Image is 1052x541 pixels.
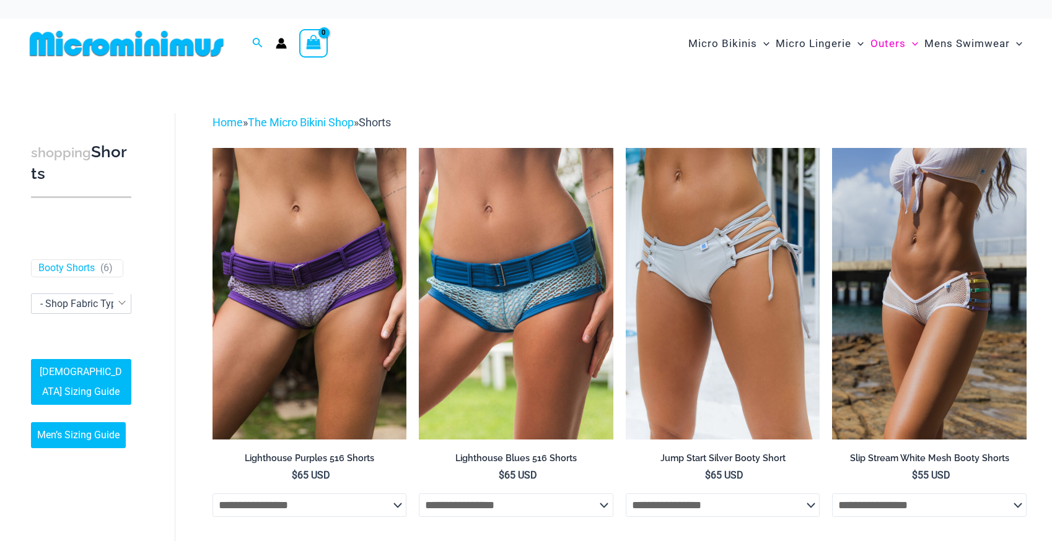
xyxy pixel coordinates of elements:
span: - Shop Fabric Type [31,293,131,314]
span: Outers [870,28,906,59]
a: Micro BikinisMenu ToggleMenu Toggle [685,25,773,63]
span: ( ) [100,262,113,275]
a: Slip Stream White Mesh Booty Shorts [832,452,1027,469]
h2: Slip Stream White Mesh Booty Shorts [832,452,1027,464]
span: $ [292,469,297,481]
h2: Jump Start Silver Booty Short [626,452,820,464]
a: Lighthouse Blues 516 Shorts [419,452,613,469]
a: View Shopping Cart, empty [299,29,328,58]
a: Jump Start Silver 5594 Shorts 01Jump Start Silver 5594 Shorts 02Jump Start Silver 5594 Shorts 02 [626,148,820,439]
span: Menu Toggle [906,28,918,59]
a: Home [213,116,243,129]
span: 6 [103,262,109,274]
a: Lighthouse Blues 516 Short 01Lighthouse Blues 516 Short 03Lighthouse Blues 516 Short 03 [419,148,613,439]
nav: Site Navigation [683,23,1027,64]
a: Micro LingerieMenu ToggleMenu Toggle [773,25,867,63]
span: Shorts [359,116,391,129]
span: Micro Lingerie [776,28,851,59]
a: OutersMenu ToggleMenu Toggle [867,25,921,63]
span: $ [499,469,504,481]
a: [DEMOGRAPHIC_DATA] Sizing Guide [31,359,131,405]
img: Lighthouse Purples 516 Short 01 [213,148,407,439]
a: Booty Shorts [38,262,95,275]
a: The Micro Bikini Shop [248,116,354,129]
span: » » [213,116,391,129]
h2: Lighthouse Purples 516 Shorts [213,452,407,464]
bdi: 65 USD [499,469,537,481]
span: Menu Toggle [1010,28,1022,59]
a: Slip Stream White Multi 5024 Shorts 08Slip Stream White Multi 5024 Shorts 10Slip Stream White Mul... [832,148,1027,439]
a: Mens SwimwearMenu ToggleMenu Toggle [921,25,1025,63]
a: Lighthouse Purples 516 Shorts [213,452,407,469]
span: Menu Toggle [757,28,769,59]
img: Jump Start Silver 5594 Shorts 01 [626,148,820,439]
bdi: 65 USD [292,469,330,481]
span: Menu Toggle [851,28,864,59]
h3: Shorts [31,142,131,184]
span: Mens Swimwear [924,28,1010,59]
img: MM SHOP LOGO FLAT [25,30,229,58]
img: Slip Stream White Multi 5024 Shorts 08 [832,148,1027,439]
a: Men’s Sizing Guide [31,422,126,448]
bdi: 65 USD [705,469,743,481]
span: Micro Bikinis [688,28,757,59]
a: Jump Start Silver Booty Short [626,452,820,469]
a: Lighthouse Purples 516 Short 01Lighthouse Purples 3668 Crop Top 516 Short 01Lighthouse Purples 36... [213,148,407,439]
span: $ [912,469,918,481]
span: - Shop Fabric Type [40,298,121,309]
span: shopping [31,145,91,160]
span: - Shop Fabric Type [32,294,131,313]
h2: Lighthouse Blues 516 Shorts [419,452,613,464]
span: $ [705,469,711,481]
img: Lighthouse Blues 516 Short 01 [419,148,613,439]
bdi: 55 USD [912,469,950,481]
a: Search icon link [252,36,263,51]
a: Account icon link [276,38,287,49]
